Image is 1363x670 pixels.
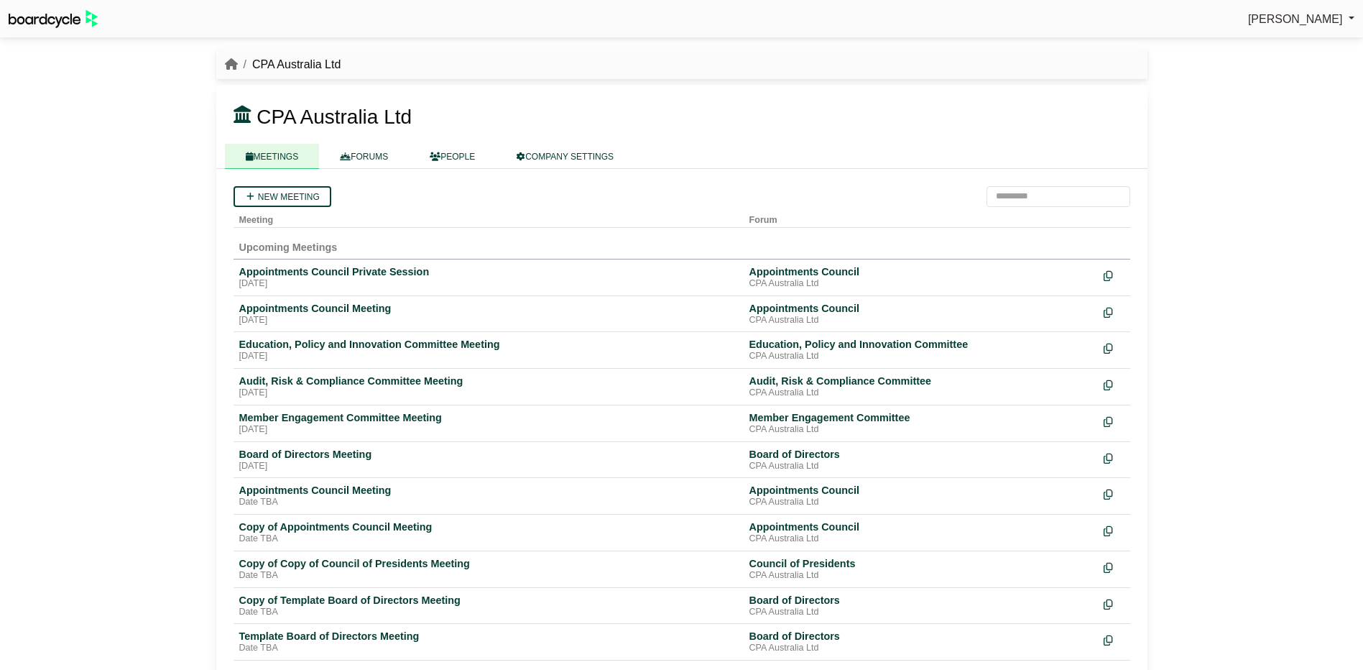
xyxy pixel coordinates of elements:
a: Copy of Appointments Council Meeting Date TBA [239,520,738,545]
li: CPA Australia Ltd [238,55,341,74]
div: Appointments Council [749,302,1092,315]
span: CPA Australia Ltd [257,106,412,128]
a: Member Engagement Committee Meeting [DATE] [239,411,738,436]
a: Appointments Council Private Session [DATE] [239,265,738,290]
div: CPA Australia Ltd [749,570,1092,582]
div: Audit, Risk & Compliance Committee [749,375,1092,387]
div: CPA Australia Ltd [749,461,1092,472]
a: Board of Directors CPA Australia Ltd [749,448,1092,472]
div: CPA Australia Ltd [749,387,1092,399]
span: [PERSON_NAME] [1248,13,1343,25]
div: Date TBA [239,643,738,654]
a: Template Board of Directors Meeting Date TBA [239,630,738,654]
div: CPA Australia Ltd [749,643,1092,654]
div: Date TBA [239,570,738,582]
div: Copy of Copy of Council of Presidents Meeting [239,557,738,570]
a: Audit, Risk & Compliance Committee CPA Australia Ltd [749,375,1092,399]
div: Audit, Risk & Compliance Committee Meeting [239,375,738,387]
div: CPA Australia Ltd [749,424,1092,436]
div: Template Board of Directors Meeting [239,630,738,643]
div: Council of Presidents [749,557,1092,570]
div: [DATE] [239,387,738,399]
a: Copy of Copy of Council of Presidents Meeting Date TBA [239,557,738,582]
div: Appointments Council Meeting [239,302,738,315]
div: Make a copy [1104,411,1124,431]
div: Make a copy [1104,375,1124,394]
div: Make a copy [1104,265,1124,285]
div: Date TBA [239,607,738,618]
div: Copy of Template Board of Directors Meeting [239,594,738,607]
div: Make a copy [1104,594,1124,613]
td: Upcoming Meetings [234,227,1130,259]
a: Board of Directors CPA Australia Ltd [749,630,1092,654]
div: Board of Directors Meeting [239,448,738,461]
div: Board of Directors [749,630,1092,643]
div: Appointments Council [749,484,1092,497]
div: Member Engagement Committee Meeting [239,411,738,424]
div: Date TBA [239,533,738,545]
th: Meeting [234,207,744,228]
a: Board of Directors Meeting [DATE] [239,448,738,472]
a: Audit, Risk & Compliance Committee Meeting [DATE] [239,375,738,399]
div: Appointments Council [749,265,1092,278]
div: Education, Policy and Innovation Committee Meeting [239,338,738,351]
div: Appointments Council Meeting [239,484,738,497]
a: Education, Policy and Innovation Committee Meeting [DATE] [239,338,738,362]
div: [DATE] [239,461,738,472]
a: COMPANY SETTINGS [496,144,634,169]
a: PEOPLE [409,144,496,169]
div: Make a copy [1104,630,1124,649]
div: Board of Directors [749,594,1092,607]
a: Appointments Council CPA Australia Ltd [749,302,1092,326]
div: Make a copy [1104,520,1124,540]
div: CPA Australia Ltd [749,607,1092,618]
div: Appointments Council [749,520,1092,533]
div: Make a copy [1104,557,1124,577]
a: Appointments Council CPA Australia Ltd [749,265,1092,290]
a: Appointments Council CPA Australia Ltd [749,484,1092,508]
div: Education, Policy and Innovation Committee [749,338,1092,351]
div: Copy of Appointments Council Meeting [239,520,738,533]
div: Appointments Council Private Session [239,265,738,278]
a: MEETINGS [225,144,320,169]
div: CPA Australia Ltd [749,315,1092,326]
a: Appointments Council Meeting [DATE] [239,302,738,326]
div: Make a copy [1104,448,1124,467]
div: Make a copy [1104,484,1124,503]
div: Board of Directors [749,448,1092,461]
div: [DATE] [239,424,738,436]
div: CPA Australia Ltd [749,351,1092,362]
a: FORUMS [319,144,409,169]
div: [DATE] [239,351,738,362]
div: Make a copy [1104,338,1124,357]
div: Make a copy [1104,302,1124,321]
a: Education, Policy and Innovation Committee CPA Australia Ltd [749,338,1092,362]
a: Board of Directors CPA Australia Ltd [749,594,1092,618]
div: [DATE] [239,315,738,326]
div: Member Engagement Committee [749,411,1092,424]
img: BoardcycleBlackGreen-aaafeed430059cb809a45853b8cf6d952af9d84e6e89e1f1685b34bfd5cb7d64.svg [9,10,98,28]
div: CPA Australia Ltd [749,278,1092,290]
th: Forum [744,207,1098,228]
a: Council of Presidents CPA Australia Ltd [749,557,1092,582]
div: [DATE] [239,278,738,290]
a: Copy of Template Board of Directors Meeting Date TBA [239,594,738,618]
a: Appointments Council Meeting Date TBA [239,484,738,508]
div: CPA Australia Ltd [749,533,1092,545]
nav: breadcrumb [225,55,341,74]
a: [PERSON_NAME] [1248,10,1354,29]
div: Date TBA [239,497,738,508]
div: CPA Australia Ltd [749,497,1092,508]
a: Member Engagement Committee CPA Australia Ltd [749,411,1092,436]
a: New meeting [234,186,331,207]
a: Appointments Council CPA Australia Ltd [749,520,1092,545]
